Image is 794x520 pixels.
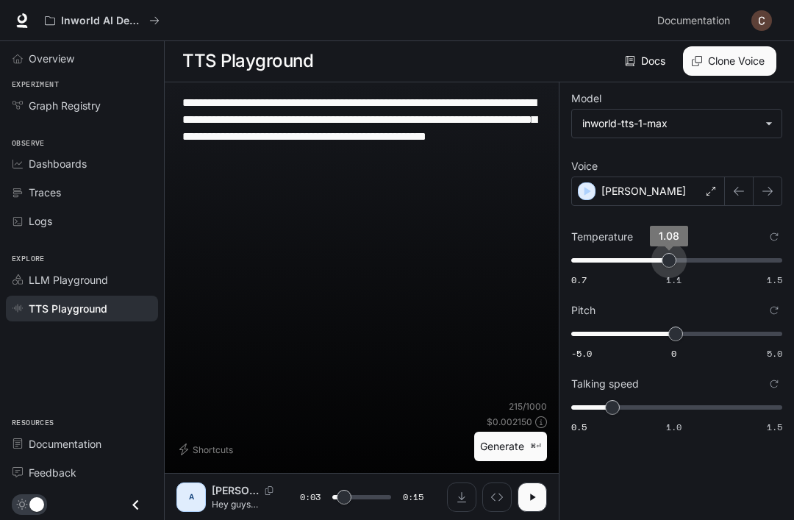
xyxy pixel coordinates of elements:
[6,151,158,177] a: Dashboards
[6,93,158,118] a: Graph Registry
[482,482,512,512] button: Inspect
[571,274,587,286] span: 0.7
[403,490,423,505] span: 0:15
[766,229,782,245] button: Reset to default
[671,347,676,360] span: 0
[300,490,321,505] span: 0:03
[571,161,598,171] p: Voice
[6,208,158,234] a: Logs
[666,421,682,433] span: 1.0
[6,431,158,457] a: Documentation
[259,486,279,495] button: Copy Voice ID
[176,438,239,461] button: Shortcuts
[474,432,547,462] button: Generate⌘⏎
[572,110,782,138] div: inworld-tts-1-max
[447,482,476,512] button: Download audio
[29,272,108,288] span: LLM Playground
[571,93,601,104] p: Model
[571,232,633,242] p: Temperature
[767,421,782,433] span: 1.5
[666,274,682,286] span: 1.1
[766,376,782,392] button: Reset to default
[509,400,547,413] p: 215 / 1000
[530,442,541,451] p: ⌘⏎
[747,6,776,35] button: User avatar
[29,185,61,200] span: Traces
[6,46,158,71] a: Overview
[29,496,44,512] span: Dark mode toggle
[212,498,282,510] p: Hey guys chilldude here I’m testing out this new voice. If you like it comment down below. But if...
[622,46,671,76] a: Docs
[29,98,101,113] span: Graph Registry
[29,213,52,229] span: Logs
[182,46,313,76] h1: TTS Playground
[38,6,166,35] button: All workspaces
[487,416,532,428] p: $ 0.002150
[212,483,259,498] p: [PERSON_NAME]
[659,229,679,242] span: 1.08
[657,12,730,30] span: Documentation
[6,460,158,485] a: Feedback
[766,302,782,318] button: Reset to default
[683,46,776,76] button: Clone Voice
[571,347,592,360] span: -5.0
[571,305,595,316] p: Pitch
[29,156,87,171] span: Dashboards
[751,10,772,31] img: User avatar
[119,490,152,520] button: Close drawer
[61,15,143,27] p: Inworld AI Demos
[6,267,158,293] a: LLM Playground
[29,436,101,452] span: Documentation
[6,296,158,321] a: TTS Playground
[651,6,741,35] a: Documentation
[767,274,782,286] span: 1.5
[571,379,639,389] p: Talking speed
[571,421,587,433] span: 0.5
[179,485,203,509] div: A
[29,465,76,480] span: Feedback
[29,51,74,66] span: Overview
[601,184,686,199] p: [PERSON_NAME]
[767,347,782,360] span: 5.0
[29,301,107,316] span: TTS Playground
[582,116,758,131] div: inworld-tts-1-max
[6,179,158,205] a: Traces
